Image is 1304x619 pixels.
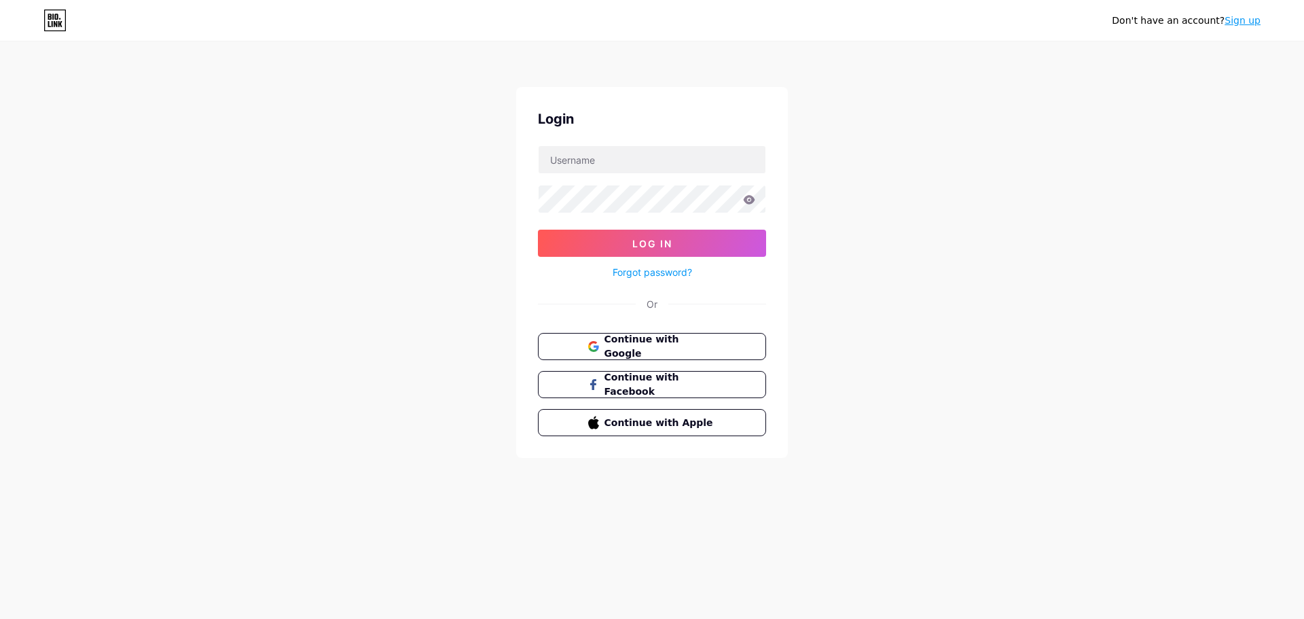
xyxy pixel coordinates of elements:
[604,416,717,430] span: Continue with Apple
[538,109,766,129] div: Login
[538,371,766,398] button: Continue with Facebook
[632,238,672,249] span: Log In
[539,146,765,173] input: Username
[604,332,717,361] span: Continue with Google
[538,230,766,257] button: Log In
[604,370,717,399] span: Continue with Facebook
[613,265,692,279] a: Forgot password?
[1225,15,1261,26] a: Sign up
[538,409,766,436] button: Continue with Apple
[647,297,657,311] div: Or
[1112,14,1261,28] div: Don't have an account?
[538,333,766,360] button: Continue with Google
